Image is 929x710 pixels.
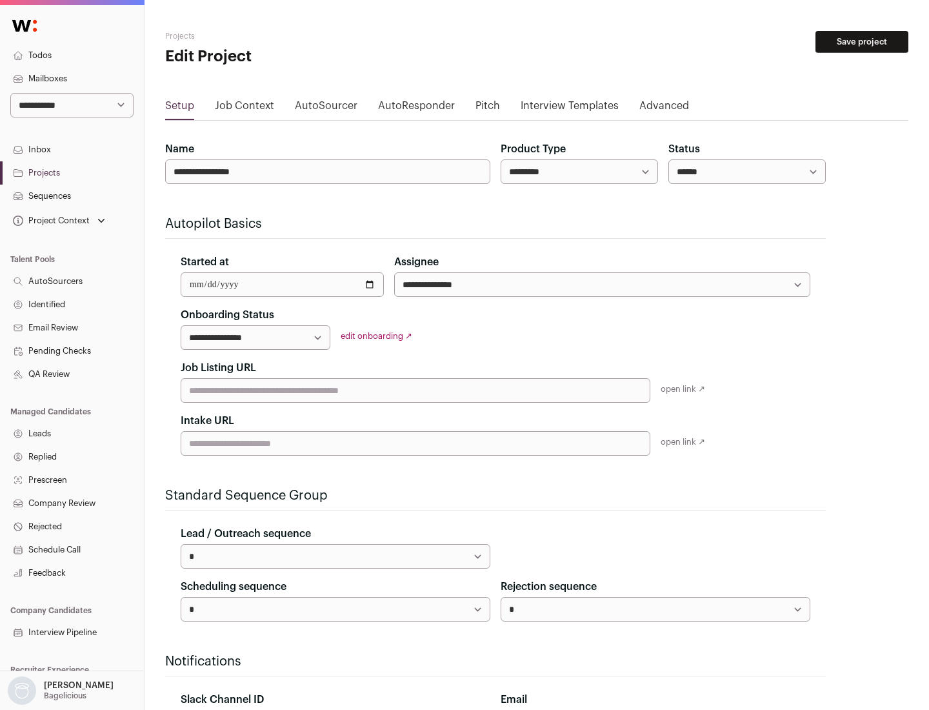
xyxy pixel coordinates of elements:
[475,98,500,119] a: Pitch
[378,98,455,119] a: AutoResponder
[295,98,357,119] a: AutoSourcer
[215,98,274,119] a: Job Context
[394,254,439,270] label: Assignee
[181,692,264,707] label: Slack Channel ID
[10,212,108,230] button: Open dropdown
[181,360,256,376] label: Job Listing URL
[521,98,619,119] a: Interview Templates
[165,487,826,505] h2: Standard Sequence Group
[501,141,566,157] label: Product Type
[165,215,826,233] h2: Autopilot Basics
[341,332,412,340] a: edit onboarding ↗
[181,307,274,323] label: Onboarding Status
[165,46,413,67] h1: Edit Project
[501,579,597,594] label: Rejection sequence
[668,141,700,157] label: Status
[165,653,826,671] h2: Notifications
[44,691,86,701] p: Bagelicious
[181,413,234,429] label: Intake URL
[5,13,44,39] img: Wellfound
[165,141,194,157] label: Name
[501,692,810,707] div: Email
[5,676,116,705] button: Open dropdown
[165,98,194,119] a: Setup
[165,31,413,41] h2: Projects
[181,254,229,270] label: Started at
[10,216,90,226] div: Project Context
[639,98,689,119] a: Advanced
[815,31,908,53] button: Save project
[8,676,36,705] img: nopic.png
[181,579,286,594] label: Scheduling sequence
[44,680,114,691] p: [PERSON_NAME]
[181,526,311,542] label: Lead / Outreach sequence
